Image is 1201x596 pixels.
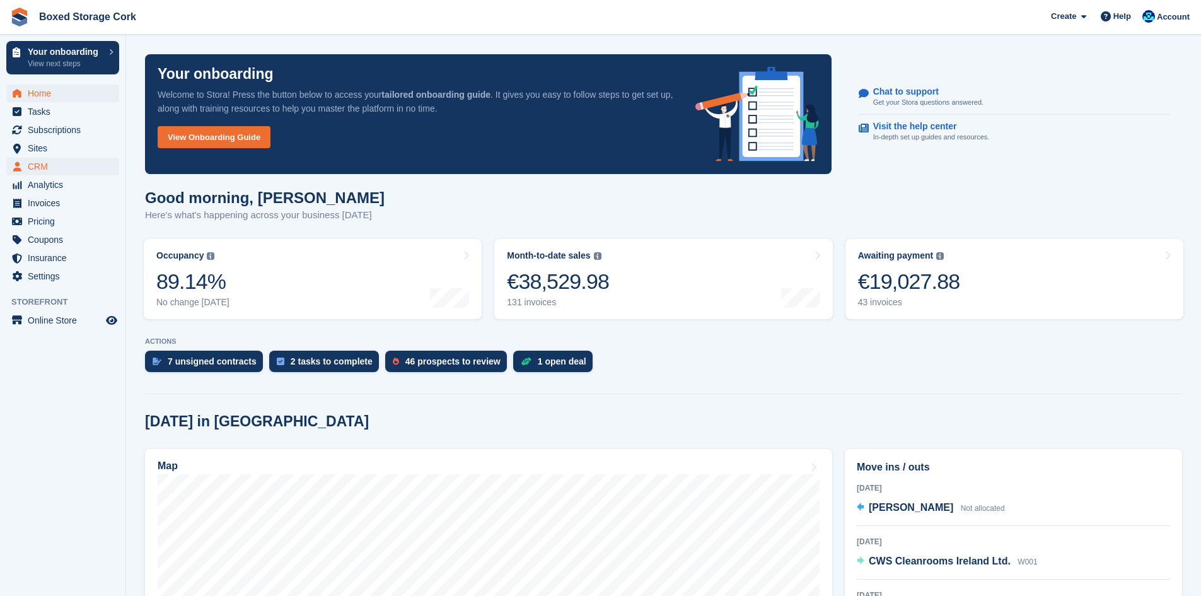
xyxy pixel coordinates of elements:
span: [PERSON_NAME] [869,502,953,513]
img: Vincent [1142,10,1155,23]
a: menu [6,158,119,175]
div: 2 tasks to complete [291,356,373,366]
div: 7 unsigned contracts [168,356,257,366]
div: 46 prospects to review [405,356,501,366]
span: Account [1157,11,1190,23]
a: menu [6,176,119,194]
img: contract_signature_icon-13c848040528278c33f63329250d36e43548de30e8caae1d1a13099fd9432cc5.svg [153,358,161,365]
span: W001 [1018,558,1037,566]
div: [DATE] [857,536,1170,547]
img: stora-icon-8386f47178a22dfd0bd8f6a31ec36ba5ce8667c1dd55bd0f319d3a0aa187defe.svg [10,8,29,26]
div: Awaiting payment [858,250,934,261]
div: 131 invoices [507,297,609,308]
div: €19,027.88 [858,269,960,295]
div: Occupancy [156,250,204,261]
a: 2 tasks to complete [269,351,385,378]
img: onboarding-info-6c161a55d2c0e0a8cae90662b2fe09162a5109e8cc188191df67fb4f79e88e88.svg [695,67,819,161]
img: icon-info-grey-7440780725fd019a000dd9b08b2336e03edf1995a4989e88bcd33f0948082b44.svg [207,252,214,260]
a: 1 open deal [513,351,599,378]
span: Online Store [28,312,103,329]
span: Home [28,85,103,102]
span: Analytics [28,176,103,194]
p: Get your Stora questions answered. [873,97,983,108]
strong: tailored onboarding guide [381,90,490,100]
span: Storefront [11,296,125,308]
div: 43 invoices [858,297,960,308]
div: [DATE] [857,482,1170,494]
span: Create [1051,10,1076,23]
h2: Move ins / outs [857,460,1170,475]
span: Help [1113,10,1131,23]
div: €38,529.98 [507,269,609,295]
span: Coupons [28,231,103,248]
div: 89.14% [156,269,229,295]
a: 46 prospects to review [385,351,513,378]
p: Your onboarding [28,47,103,56]
a: [PERSON_NAME] Not allocated [857,500,1005,517]
a: menu [6,267,119,285]
a: Occupancy 89.14% No change [DATE] [144,239,482,319]
img: task-75834270c22a3079a89374b754ae025e5fb1db73e45f91037f5363f120a921f8.svg [277,358,284,365]
span: Subscriptions [28,121,103,139]
a: menu [6,103,119,120]
a: Month-to-date sales €38,529.98 131 invoices [494,239,832,319]
span: Pricing [28,213,103,230]
img: icon-info-grey-7440780725fd019a000dd9b08b2336e03edf1995a4989e88bcd33f0948082b44.svg [936,252,944,260]
p: ACTIONS [145,337,1182,346]
h2: Map [158,460,178,472]
div: Month-to-date sales [507,250,590,261]
a: menu [6,231,119,248]
a: menu [6,249,119,267]
a: Boxed Storage Cork [34,6,141,27]
div: 1 open deal [538,356,586,366]
span: CRM [28,158,103,175]
h1: Good morning, [PERSON_NAME] [145,189,385,206]
img: icon-info-grey-7440780725fd019a000dd9b08b2336e03edf1995a4989e88bcd33f0948082b44.svg [594,252,601,260]
p: View next steps [28,58,103,69]
a: menu [6,312,119,329]
a: menu [6,194,119,212]
div: No change [DATE] [156,297,229,308]
a: menu [6,85,119,102]
p: Your onboarding [158,67,274,81]
p: Chat to support [873,86,973,97]
a: 7 unsigned contracts [145,351,269,378]
a: Chat to support Get your Stora questions answered. [859,80,1170,115]
span: Insurance [28,249,103,267]
span: Tasks [28,103,103,120]
span: Settings [28,267,103,285]
a: View Onboarding Guide [158,126,270,148]
span: CWS Cleanrooms Ireland Ltd. [869,556,1011,566]
img: prospect-51fa495bee0391a8d652442698ab0144808aea92771e9ea1ae160a38d050c398.svg [393,358,399,365]
a: Preview store [104,313,119,328]
a: Your onboarding View next steps [6,41,119,74]
a: menu [6,139,119,157]
a: Awaiting payment €19,027.88 43 invoices [845,239,1183,319]
a: CWS Cleanrooms Ireland Ltd. W001 [857,554,1038,570]
img: deal-1b604bf984904fb50ccaf53a9ad4b4a5d6e5aea283cecdc64d6e3604feb123c2.svg [521,357,531,366]
p: Welcome to Stora! Press the button below to access your . It gives you easy to follow steps to ge... [158,88,675,115]
p: Visit the help center [873,121,980,132]
span: Sites [28,139,103,157]
span: Invoices [28,194,103,212]
span: Not allocated [961,504,1005,513]
p: Here's what's happening across your business [DATE] [145,208,385,223]
a: Visit the help center In-depth set up guides and resources. [859,115,1170,149]
a: menu [6,121,119,139]
h2: [DATE] in [GEOGRAPHIC_DATA] [145,413,369,430]
p: In-depth set up guides and resources. [873,132,990,143]
a: menu [6,213,119,230]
